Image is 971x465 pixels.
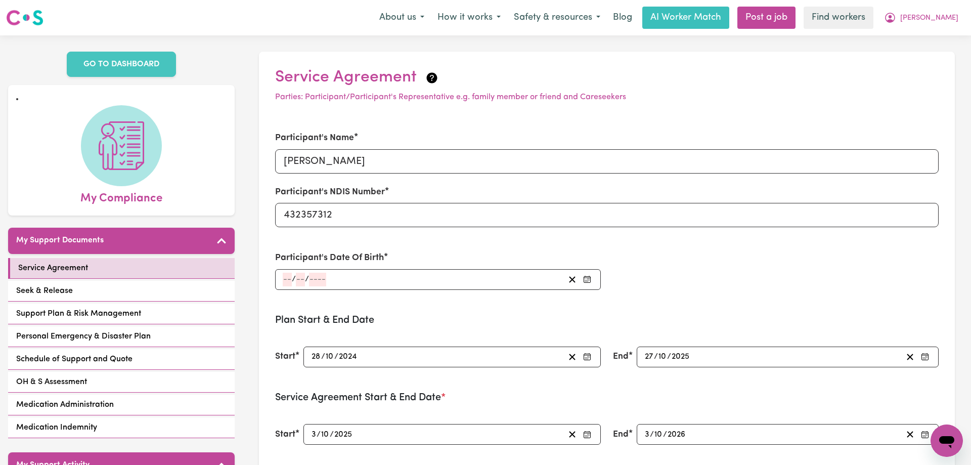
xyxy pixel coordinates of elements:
[330,430,334,439] span: /
[642,7,729,29] a: AI Worker Match
[900,13,958,24] span: [PERSON_NAME]
[663,430,667,439] span: /
[80,186,162,207] span: My Compliance
[8,395,235,415] a: Medication Administration
[6,9,43,27] img: Careseekers logo
[671,350,690,364] input: ----
[283,273,292,286] input: --
[296,273,305,286] input: --
[613,350,629,363] label: End
[8,228,235,254] button: My Support Documents
[334,428,353,441] input: ----
[275,392,939,404] h3: Service Agreement Start & End Date
[305,275,309,284] span: /
[275,314,939,326] h3: Plan Start & End Date
[321,428,330,441] input: --
[8,417,235,438] a: Medication Indemnity
[8,372,235,393] a: OH & S Assessment
[667,428,686,441] input: ----
[607,7,638,29] a: Blog
[16,376,87,388] span: OH & S Assessment
[67,52,176,77] a: GO TO DASHBOARD
[654,352,658,361] span: /
[658,350,667,364] input: --
[644,350,654,364] input: --
[8,304,235,324] a: Support Plan & Risk Management
[667,352,671,361] span: /
[321,352,325,361] span: /
[8,258,235,279] a: Service Agreement
[431,7,507,28] button: How it works
[275,91,939,103] p: Parties: Participant/Participant's Representative e.g. family member or friend and Careseekers
[8,326,235,347] a: Personal Emergency & Disaster Plan
[650,430,654,439] span: /
[16,285,73,297] span: Seek & Release
[16,308,141,320] span: Support Plan & Risk Management
[275,350,295,363] label: Start
[16,236,104,245] h5: My Support Documents
[373,7,431,28] button: About us
[311,428,317,441] input: --
[644,428,650,441] input: --
[16,353,133,365] span: Schedule of Support and Quote
[804,7,873,29] a: Find workers
[16,330,151,343] span: Personal Emergency & Disaster Plan
[317,430,321,439] span: /
[931,425,963,457] iframe: Button to launch messaging window, conversation in progress
[275,428,295,441] label: Start
[8,349,235,370] a: Schedule of Support and Quote
[275,68,939,87] h2: Service Agreement
[275,132,354,145] label: Participant's Name
[6,6,43,29] a: Careseekers logo
[292,275,296,284] span: /
[325,350,334,364] input: --
[877,7,965,28] button: My Account
[334,352,338,361] span: /
[654,428,663,441] input: --
[737,7,796,29] a: Post a job
[309,273,326,286] input: ----
[275,186,385,199] label: Participant's NDIS Number
[613,428,629,441] label: End
[8,281,235,302] a: Seek & Release
[16,421,97,434] span: Medication Indemnity
[338,350,358,364] input: ----
[507,7,607,28] button: Safety & resources
[311,350,321,364] input: --
[16,105,227,207] a: My Compliance
[275,251,384,265] label: Participant's Date Of Birth
[18,262,88,274] span: Service Agreement
[16,399,114,411] span: Medication Administration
